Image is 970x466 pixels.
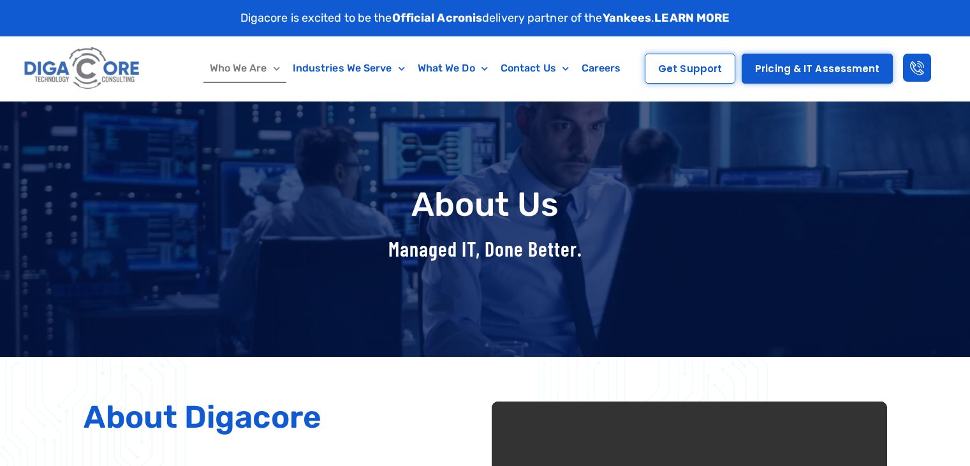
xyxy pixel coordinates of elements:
strong: Yankees [603,11,652,25]
h1: About Us [77,186,893,223]
span: Pricing & IT Assessment [755,64,879,73]
nav: Menu [195,54,636,83]
img: Digacore logo 1 [21,43,143,94]
a: Pricing & IT Assessment [742,54,893,84]
p: Digacore is excited to be the delivery partner of the . [240,10,730,27]
a: Careers [575,54,628,83]
a: Industries We Serve [286,54,411,83]
h2: About Digacore [84,402,479,433]
a: What We Do [411,54,494,83]
a: LEARN MORE [654,11,730,25]
span: Managed IT, Done Better. [388,236,582,260]
a: Contact Us [494,54,575,83]
a: Get Support [645,54,735,84]
strong: Official Acronis [392,11,483,25]
span: Get Support [658,64,722,73]
a: Who We Are [203,54,286,83]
